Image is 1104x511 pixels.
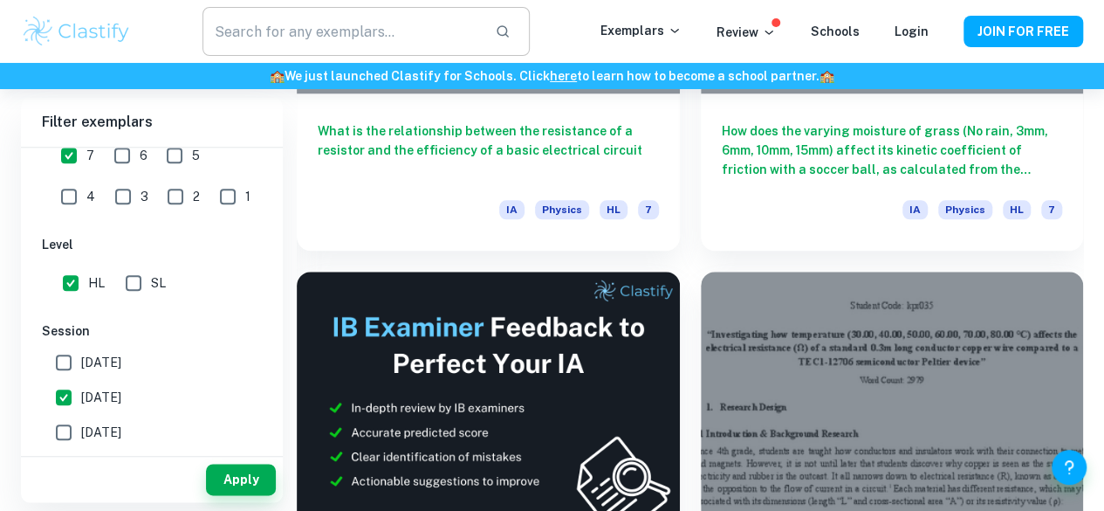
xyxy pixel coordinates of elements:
span: 7 [638,200,659,219]
h6: Level [42,235,262,254]
span: IA [499,200,525,219]
span: [DATE] [81,353,121,372]
span: Physics [938,200,992,219]
h6: Session [42,321,262,341]
span: 3 [141,187,148,206]
p: Exemplars [600,21,682,40]
span: [DATE] [81,423,121,442]
a: Schools [811,24,860,38]
h6: Filter exemplars [21,98,283,147]
p: Review [717,23,776,42]
h6: What is the relationship between the resistance of a resistor and the efficiency of a basic elect... [318,121,659,179]
span: 7 [86,146,94,165]
button: Apply [206,464,276,495]
span: 7 [1041,200,1062,219]
img: Clastify logo [21,14,132,49]
span: 4 [86,187,95,206]
span: 2 [193,187,200,206]
span: SL [151,273,166,293]
input: Search for any exemplars... [202,7,482,56]
span: HL [1003,200,1031,219]
span: 5 [192,146,200,165]
button: JOIN FOR FREE [963,16,1083,47]
a: Login [895,24,929,38]
span: IA [902,200,928,219]
span: HL [88,273,105,293]
span: Physics [535,200,589,219]
span: 🏫 [270,69,285,83]
h6: We just launched Clastify for Schools. Click to learn how to become a school partner. [3,66,1101,86]
button: Help and Feedback [1052,450,1087,485]
span: 1 [245,187,250,206]
span: HL [600,200,627,219]
span: 🏫 [819,69,834,83]
h6: How does the varying moisture of grass (No rain, 3mm, 6mm, 10mm, 15mm) affect its kinetic coeffic... [722,121,1063,179]
span: 6 [140,146,147,165]
a: here [550,69,577,83]
span: [DATE] [81,388,121,407]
